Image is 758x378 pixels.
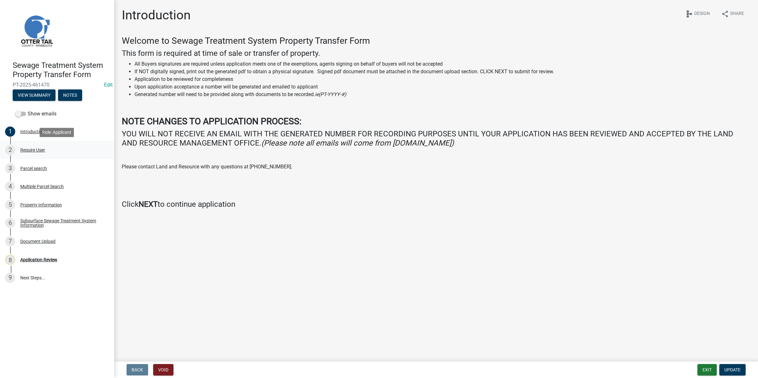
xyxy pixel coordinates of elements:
[122,8,191,23] h1: Introduction
[20,184,64,189] div: Multiple Parcel Search
[685,10,693,18] i: schema
[5,181,15,192] div: 4
[40,128,74,137] div: Role: Applicant
[5,255,15,265] div: 8
[122,200,750,209] h4: Click to continue application
[5,163,15,173] div: 3
[13,89,56,101] button: View Summary
[315,91,346,97] i: ie(PT-YYYY-#)
[13,7,60,54] img: Otter Tail County, Minnesota
[716,8,749,20] button: shareShare
[132,367,143,372] span: Back
[20,257,57,262] div: Application Review
[724,367,741,372] span: Update
[5,218,15,228] div: 6
[694,10,710,18] span: Design
[5,273,15,283] div: 9
[153,364,173,375] button: Void
[20,203,62,207] div: Property Information
[730,10,744,18] span: Share
[134,60,750,68] li: All Buyers signatures are required unless application meets one of the exemptions, agents signing...
[134,83,750,91] li: Upon application acceptance a number will be generated and emailed to applicant
[127,364,148,375] button: Back
[5,145,15,155] div: 2
[20,218,104,227] div: Subsurface Sewage Treatment System Information
[13,61,109,79] h4: Sewage Treatment System Property Transfer Form
[5,127,15,137] div: 1
[58,93,82,98] wm-modal-confirm: Notes
[20,129,45,134] div: Introduction
[5,200,15,210] div: 5
[719,364,746,375] button: Update
[134,91,750,98] li: Generated number will need to be provided along with documents to be recorded.
[721,10,729,18] i: share
[20,239,56,244] div: Document Upload
[697,364,717,375] button: Exit
[15,110,56,118] label: Show emails
[122,49,750,58] h4: This form is required at time of sale or transfer of property.
[134,68,750,75] li: If NOT digitally signed, print out the generated pdf to obtain a physical signature. Signed pdf d...
[122,36,750,46] h3: Welcome to Sewage Treatment System Property Transfer Form
[122,163,750,171] p: Please contact Land and Resource with any questions at [PHONE_NUMBER].
[13,93,56,98] wm-modal-confirm: Summary
[20,148,45,152] div: Require User
[104,82,113,88] a: Edit
[122,116,302,127] strong: NOTE CHANGES TO APPLICATION PROCESS:
[104,82,113,88] wm-modal-confirm: Edit Application Number
[134,75,750,83] li: Application to be reviewed for completeness
[122,129,750,148] h4: YOU WILL NOT RECEIVE AN EMAIL WITH THE GENERATED NUMBER FOR RECORDING PURPOSES UNTIL YOUR APPLICA...
[20,166,47,171] div: Parcel search
[261,139,454,147] i: (Please note all emails will come from [DOMAIN_NAME])
[5,236,15,246] div: 7
[139,200,158,209] strong: NEXT
[58,89,82,101] button: Notes
[13,82,101,88] span: PT-2025-461470
[680,8,715,20] button: schemaDesign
